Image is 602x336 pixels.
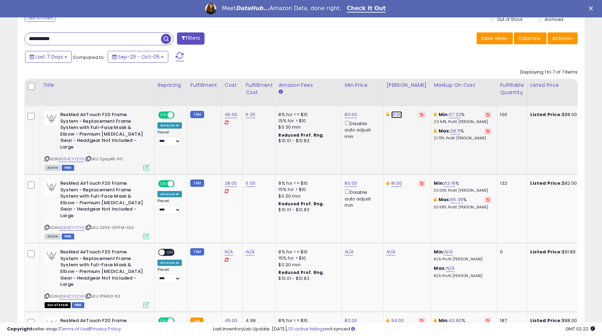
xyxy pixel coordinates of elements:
[59,156,84,162] a: B084CYYZYK
[73,54,105,61] span: Compared to:
[345,249,353,255] a: N/A
[45,249,149,307] div: ASIN:
[190,248,204,255] small: FBM
[386,249,395,255] a: N/A
[500,112,522,118] div: 100
[222,5,341,12] div: Meet Amazon Data, done right.
[165,250,176,255] span: OFF
[85,225,134,230] span: | SKU: CP35-ATFFM-ASA
[530,249,588,255] div: $91.89
[43,82,152,89] div: Title
[60,112,145,152] b: ResMed AirTouch F20 Frame System - Replacement Frame System with Full-Face Mask & Elbow - Premium...
[157,267,182,283] div: Preset:
[278,186,336,193] div: 15% for > $10
[118,53,160,60] span: Sep-29 - Oct-05
[205,3,216,14] img: Profile image for Georgie
[545,16,563,22] label: Archived
[278,124,336,130] div: $0.30 min
[278,132,324,138] b: Reduced Prof. Rng.
[278,262,336,268] div: $0.30 min
[565,326,595,332] span: 2025-10-14 02:22 GMT
[246,180,255,187] a: 6.00
[486,198,489,201] i: Revert to store-level Max Markup
[420,182,423,185] i: Revert to store-level Dynamic Max Price
[173,112,185,118] span: OFF
[278,269,324,275] b: Reduced Prof. Rng.
[439,111,449,118] b: Min:
[386,181,389,185] i: This overrides the store level Dynamic Max Price for this listing
[45,112,149,170] div: ASIN:
[434,188,492,193] p: 30.00% Profit [PERSON_NAME]
[246,111,255,118] a: 6.25
[434,128,492,141] div: %
[589,6,596,10] div: Close
[7,326,32,332] strong: Copyright
[386,82,428,89] div: [PERSON_NAME]
[45,165,61,171] span: All listings currently available for purchase on Amazon
[548,32,578,44] button: Actions
[59,225,84,231] a: B084CYYZYK
[434,197,492,209] div: %
[530,111,562,118] b: Listed Price:
[225,249,233,255] a: N/A
[434,82,494,89] div: Markup on Cost
[434,180,444,186] b: Min:
[530,180,562,186] b: Listed Price:
[514,32,547,44] button: Columns
[157,122,182,129] div: Amazon AI
[157,82,184,89] div: Repricing
[62,234,74,239] span: FBM
[278,276,336,282] div: $10.01 - $10.83
[497,16,523,22] label: Out of Stock
[450,128,460,135] a: 39.11
[278,118,336,124] div: 15% for > $10
[278,138,336,144] div: $10.01 - $10.83
[45,249,59,263] img: 31etXIHL0iL._SL40_.jpg
[518,35,540,42] span: Columns
[431,79,497,106] th: The percentage added to the cost of goods (COGS) that forms the calculator for Min & Max prices.
[278,82,339,89] div: Amazon Fees
[25,51,72,63] button: Last 7 Days
[190,82,218,89] div: Fulfillment
[225,111,238,118] a: 45.00
[434,112,492,124] div: %
[45,112,59,125] img: 31etXIHL0iL._SL40_.jpg
[486,113,489,116] i: Revert to store-level Min Markup
[278,89,283,95] small: Amazon Fees.
[434,180,492,193] div: %
[246,249,254,255] a: N/A
[530,82,591,89] div: Listed Price
[236,5,270,12] i: DataHub...
[420,113,423,116] i: Revert to store-level Dynamic Max Price
[345,82,380,89] div: Min Price
[439,196,451,203] b: Max:
[225,82,240,89] div: Cost
[190,180,204,187] small: FBM
[434,197,437,202] i: This overrides the store level max markup for this listing
[386,112,389,117] i: This overrides the store level Dynamic Max Price for this listing
[439,128,451,134] b: Max:
[500,180,522,186] div: 132
[446,265,454,272] a: N/A
[213,326,595,333] div: Last InventoryLab Update: [DATE], not synced.
[530,249,562,255] b: Listed Price:
[85,156,123,162] span: | SKU: Cpap45-ATL
[62,165,74,171] span: FBM
[345,120,378,140] div: Disable auto adjust min
[60,249,145,289] b: ResMed AirTouch F20 Frame System - Replacement Frame System with Full-Face Mask & Elbow - Premium...
[434,205,492,210] p: 30.68% Profit [PERSON_NAME]
[278,112,336,118] div: 8% for <= $10
[278,201,324,207] b: Reduced Prof. Rng.
[278,180,336,186] div: 8% for <= $10
[173,181,185,187] span: OFF
[434,249,444,255] b: Min:
[477,32,513,44] button: Save View
[486,129,489,133] i: Revert to store-level Max Markup
[157,199,182,214] div: Preset:
[278,207,336,213] div: $10.01 - $10.83
[347,5,386,13] a: Check It Out
[288,326,325,332] a: 121 active listings
[278,255,336,261] div: 15% for > $10
[434,120,492,124] p: 20.94% Profit [PERSON_NAME]
[520,69,578,76] div: Displaying 1 to 7 of 7 items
